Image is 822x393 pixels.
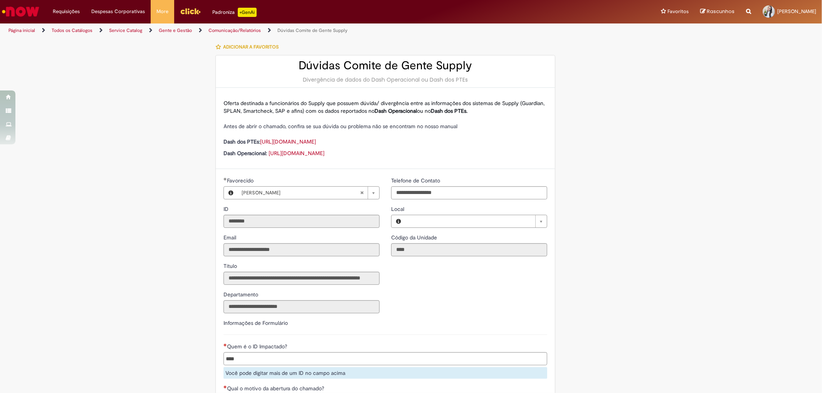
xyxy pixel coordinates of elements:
[224,150,267,157] strong: Dash Operacional:
[159,27,192,33] a: Gente e Gestão
[356,187,368,199] abbr: Limpar campo Favorecido
[1,4,40,19] img: ServiceNow
[242,187,360,199] span: [PERSON_NAME]
[212,8,257,17] div: Padroniza
[700,8,735,15] a: Rascunhos
[224,263,239,269] span: Somente leitura - Título
[667,8,689,15] span: Favoritos
[224,59,547,72] h2: Dúvidas Comite de Gente Supply
[156,8,168,15] span: More
[391,234,439,241] label: Somente leitura - Código da Unidade
[391,234,439,241] span: Somente leitura - Código da Unidade
[260,138,316,145] a: [URL][DOMAIN_NAME]
[224,206,230,212] span: Somente leitura - ID
[8,27,35,33] a: Página inicial
[224,262,239,270] label: Somente leitura - Título
[224,367,547,379] div: Você pode digitar mais de um ID no campo acima
[227,385,326,392] span: Qual o motivo da abertura do chamado?
[375,107,417,114] strong: Dash Operacional
[91,8,145,15] span: Despesas Corporativas
[405,215,547,227] a: Limpar campo Local
[224,319,288,326] label: Informações de Formulário
[224,187,238,199] button: Favorecido, Visualizar este registro Nathalia Mantovani
[277,27,348,33] a: Dúvidas Comite de Gente Supply
[52,27,92,33] a: Todos os Catálogos
[223,44,279,50] span: Adicionar a Favoritos
[391,206,406,212] span: Local
[224,291,260,298] label: Somente leitura - Departamento
[224,291,260,298] span: Somente leitura - Departamento
[707,8,735,15] span: Rascunhos
[269,150,324,157] a: [URL][DOMAIN_NAME]
[224,234,238,241] label: Somente leitura - Email
[208,27,261,33] a: Comunicação/Relatórios
[224,215,380,228] input: ID
[238,187,379,199] a: [PERSON_NAME]Limpar campo Favorecido
[391,177,442,184] span: Telefone de Contato
[224,234,238,241] span: Somente leitura - Email
[391,186,547,199] input: Telefone de Contato
[238,8,257,17] p: +GenAi
[180,5,201,17] img: click_logo_yellow_360x200.png
[392,215,405,227] button: Local, Visualizar este registro
[224,300,380,313] input: Departamento
[227,177,255,184] span: Favorecido, Nathalia Mantovani
[777,8,816,15] span: [PERSON_NAME]
[224,385,227,388] span: Necessários
[224,205,230,213] label: Somente leitura - ID
[227,343,289,350] span: Quem é o ID Impactado?
[53,8,80,15] span: Requisições
[391,243,547,256] input: Código da Unidade
[224,76,547,84] div: Divergência de dados do Dash Operacional ou Dash dos PTEs
[224,243,380,256] input: Email
[224,272,380,285] input: Título
[224,343,227,346] span: Necessários
[224,100,545,114] span: Oferta destinada a funcionários do Supply que possuem dúvida/ divergência entre as informações do...
[224,177,227,181] span: Obrigatório Preenchido
[109,27,142,33] a: Service Catalog
[431,107,467,114] strong: Dash dos PTEs.
[6,23,542,38] ul: Trilhas de página
[224,123,457,130] span: Antes de abrir o chamado, confira se sua dúvida ou problema não se encontram no nosso manual
[215,39,283,55] button: Adicionar a Favoritos
[224,138,260,145] strong: Dash dos PTEs:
